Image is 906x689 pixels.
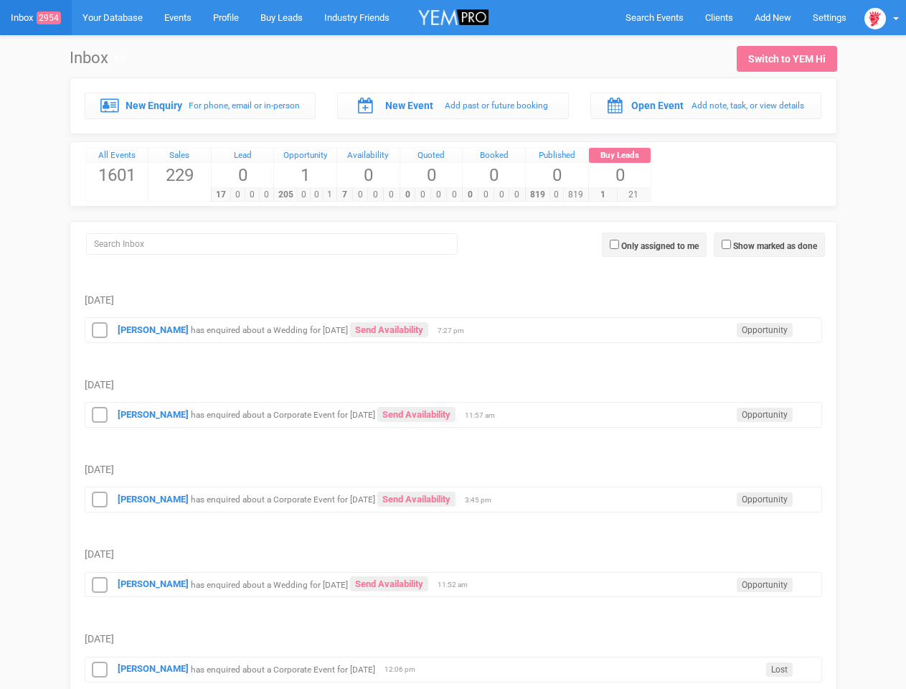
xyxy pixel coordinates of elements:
[509,188,525,202] span: 0
[85,93,316,118] a: New Enquiry For phone, email or in-person
[126,98,182,113] label: New Enquiry
[230,188,245,202] span: 0
[350,322,428,337] a: Send Availability
[85,549,822,560] h5: [DATE]
[494,188,510,202] span: 0
[70,50,125,67] h1: Inbox
[626,12,684,23] span: Search Events
[274,148,336,164] a: Opportunity
[525,188,550,202] span: 819
[631,98,684,113] label: Open Event
[705,12,733,23] span: Clients
[118,578,189,589] a: [PERSON_NAME]
[86,163,148,187] span: 1601
[465,495,501,505] span: 3:45 pm
[337,163,400,187] span: 0
[465,411,501,421] span: 11:57 am
[445,100,548,111] small: Add past or future booking
[274,163,336,187] span: 1
[85,295,822,306] h5: [DATE]
[617,188,651,202] span: 21
[273,188,297,202] span: 205
[86,148,148,164] a: All Events
[86,233,458,255] input: Search Inbox
[85,634,822,645] h5: [DATE]
[191,410,375,420] small: has enquired about a Corporate Event for [DATE]
[737,323,793,337] span: Opportunity
[438,580,473,590] span: 11:52 am
[383,188,400,202] span: 0
[526,163,588,187] span: 0
[864,8,886,29] img: open-uri20201106-4-feaa45
[463,148,525,164] a: Booked
[446,188,463,202] span: 0
[211,188,231,202] span: 17
[621,240,699,253] label: Only assigned to me
[415,188,431,202] span: 0
[737,492,793,507] span: Opportunity
[259,188,274,202] span: 0
[37,11,61,24] span: 2954
[337,93,569,118] a: New Event Add past or future booking
[692,100,804,111] small: Add note, task, or view details
[323,188,336,202] span: 1
[118,663,189,674] a: [PERSON_NAME]
[549,188,565,202] span: 0
[589,163,651,187] span: 0
[478,188,494,202] span: 0
[148,163,211,187] span: 229
[755,12,791,23] span: Add New
[526,148,588,164] a: Published
[310,188,324,202] span: 0
[191,664,375,674] small: has enquired about a Corporate Event for [DATE]
[588,188,618,202] span: 1
[212,163,274,187] span: 0
[384,665,420,675] span: 12:06 pm
[589,148,651,164] a: Buy Leads
[748,52,826,66] div: Switch to YEM Hi
[118,409,189,420] a: [PERSON_NAME]
[462,188,478,202] span: 0
[189,100,300,111] small: For phone, email or in-person
[438,326,473,336] span: 7:27 pm
[430,188,447,202] span: 0
[245,188,260,202] span: 0
[400,188,416,202] span: 0
[737,46,837,72] a: Switch to YEM Hi
[377,407,456,422] a: Send Availability
[85,464,822,475] h5: [DATE]
[191,579,348,589] small: has enquired about a Wedding for [DATE]
[563,188,588,202] span: 819
[337,148,400,164] a: Availability
[766,662,793,677] span: Lost
[118,494,189,505] a: [PERSON_NAME]
[400,148,463,164] a: Quoted
[85,380,822,390] h5: [DATE]
[297,188,311,202] span: 0
[737,408,793,422] span: Opportunity
[400,163,463,187] span: 0
[367,188,384,202] span: 0
[377,492,456,507] a: Send Availability
[191,325,348,335] small: has enquired about a Wedding for [DATE]
[191,495,375,505] small: has enquired about a Corporate Event for [DATE]
[350,576,428,591] a: Send Availability
[463,163,525,187] span: 0
[118,324,189,335] a: [PERSON_NAME]
[385,98,433,113] label: New Event
[590,93,822,118] a: Open Event Add note, task, or view details
[737,578,793,592] span: Opportunity
[733,240,817,253] label: Show marked as done
[352,188,369,202] span: 0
